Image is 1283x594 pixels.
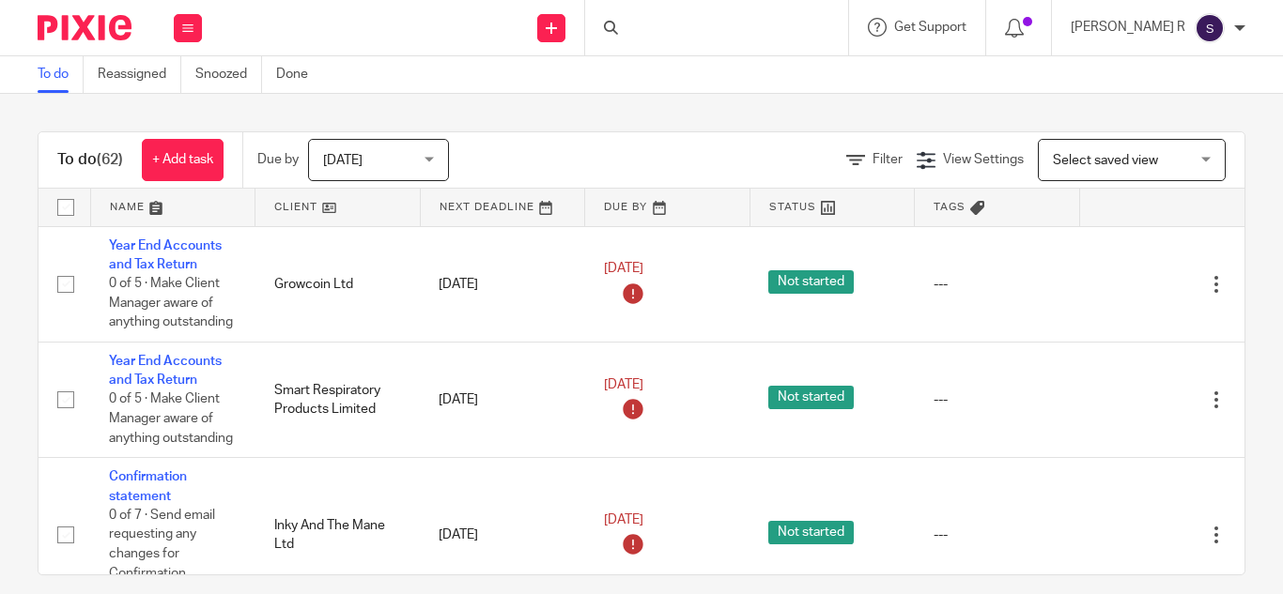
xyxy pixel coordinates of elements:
div: --- [934,525,1061,544]
span: [DATE] [604,378,643,391]
span: Select saved view [1053,154,1158,167]
img: Pixie [38,15,131,40]
td: Smart Respiratory Products Limited [255,342,421,457]
a: Reassigned [98,56,181,93]
td: [DATE] [420,342,585,457]
p: Due by [257,150,299,169]
a: Done [276,56,322,93]
p: [PERSON_NAME] R [1071,18,1185,37]
span: Tags [934,202,966,212]
div: --- [934,390,1061,409]
span: 0 of 5 · Make Client Manager aware of anything outstanding [109,277,233,328]
span: Not started [768,270,854,294]
span: [DATE] [323,154,363,167]
img: svg%3E [1195,13,1225,43]
a: Year End Accounts and Tax Return [109,239,222,271]
span: (62) [97,152,123,167]
a: Snoozed [195,56,262,93]
span: Get Support [894,21,966,34]
td: [DATE] [420,226,585,342]
a: Year End Accounts and Tax Return [109,355,222,387]
span: Not started [768,386,854,409]
a: To do [38,56,84,93]
span: Filter [873,153,903,166]
span: [DATE] [604,513,643,526]
a: Confirmation statement [109,470,187,502]
a: + Add task [142,139,224,181]
span: Not started [768,521,854,544]
h1: To do [57,150,123,170]
span: 0 of 5 · Make Client Manager aware of anything outstanding [109,393,233,445]
div: --- [934,275,1061,294]
span: [DATE] [604,263,643,276]
span: View Settings [943,153,1024,166]
td: Growcoin Ltd [255,226,421,342]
